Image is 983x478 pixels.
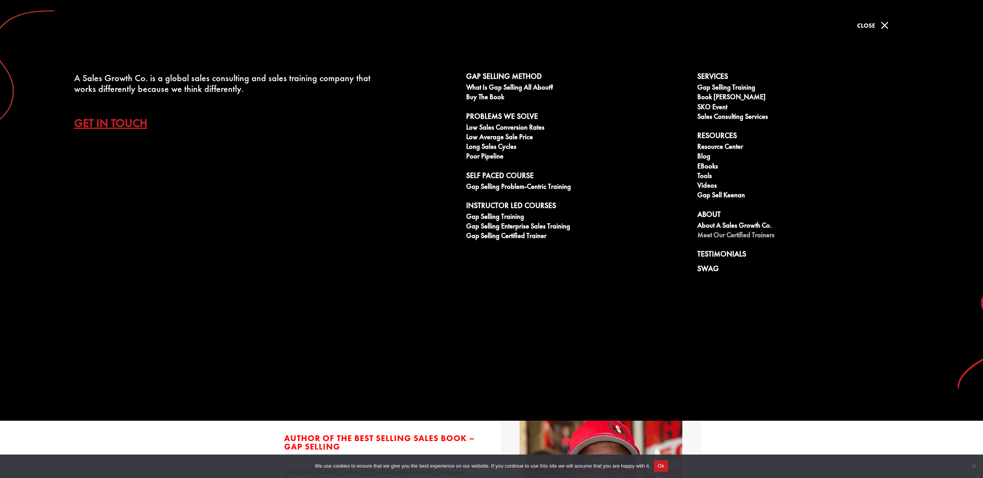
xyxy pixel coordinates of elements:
[466,112,689,123] a: Problems We Solve
[697,103,920,113] a: SKO Event
[466,93,689,103] a: Buy The Book
[697,131,920,143] a: Resources
[697,182,920,191] a: Videos
[466,171,689,183] a: Self Paced Course
[466,183,689,192] a: Gap Selling Problem-Centric Training
[466,83,689,93] a: What is Gap Selling all about?
[466,123,689,133] a: Low Sales Conversion Rates
[697,143,920,152] a: Resource Center
[654,460,668,472] button: Ok
[697,113,920,122] a: Sales Consulting Services
[697,250,920,261] a: Testimonials
[697,83,920,93] a: Gap Selling Training
[74,73,373,94] div: A Sales Growth Co. is a global sales consulting and sales training company that works differently...
[466,143,689,152] a: Long Sales Cycles
[697,162,920,172] a: eBooks
[697,93,920,103] a: Book [PERSON_NAME]
[315,462,650,470] span: We use cookies to ensure that we give you the best experience on our website. If you continue to ...
[857,22,875,30] span: Close
[74,110,159,137] a: Get In Touch
[466,213,689,222] a: Gap Selling Training
[466,133,689,143] a: Low Average Sale Price
[697,172,920,182] a: Tools
[466,152,689,162] a: Poor Pipeline
[466,201,689,213] a: Instructor Led Courses
[466,232,689,241] a: Gap Selling Certified Trainer
[466,72,689,83] a: Gap Selling Method
[970,462,977,470] span: No
[697,264,920,276] a: Swag
[877,18,892,33] span: M
[466,222,689,232] a: Gap Selling Enterprise Sales Training
[697,222,920,231] a: About A Sales Growth Co.
[697,152,920,162] a: Blog
[697,191,920,201] a: Gap Sell Keenan
[697,72,920,83] a: Services
[284,433,475,452] span: Author of the Best Selling Sales Book – Gap Selling
[697,210,920,222] a: About
[697,231,920,241] a: Meet our Certified Trainers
